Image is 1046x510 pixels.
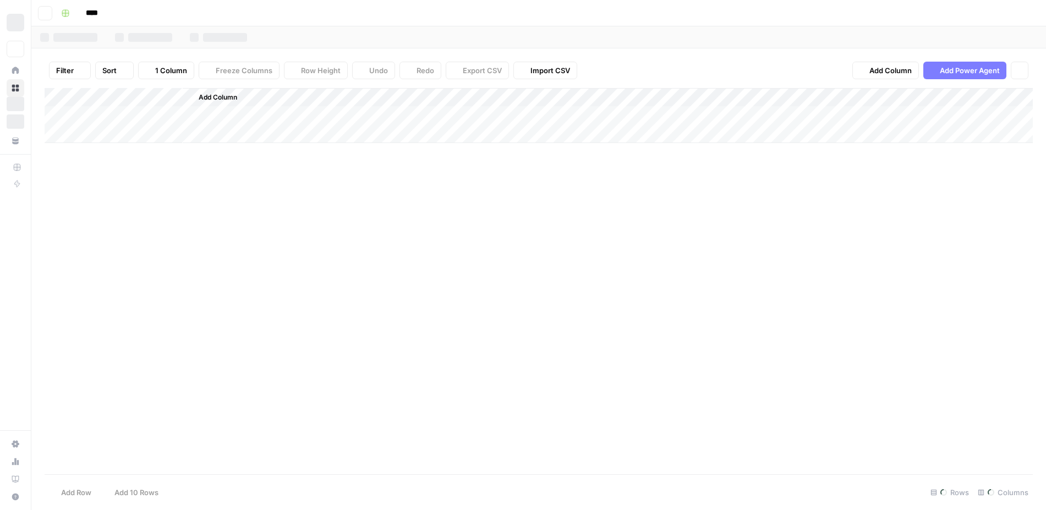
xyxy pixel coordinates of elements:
[61,487,91,498] span: Add Row
[216,65,272,76] span: Freeze Columns
[940,65,1000,76] span: Add Power Agent
[49,62,91,79] button: Filter
[417,65,434,76] span: Redo
[923,62,1006,79] button: Add Power Agent
[7,132,24,150] a: Your Data
[102,65,117,76] span: Sort
[7,488,24,506] button: Help + Support
[7,435,24,453] a: Settings
[7,62,24,79] a: Home
[7,470,24,488] a: Learning Hub
[869,65,912,76] span: Add Column
[7,79,24,97] a: Browse
[114,487,158,498] span: Add 10 Rows
[446,62,509,79] button: Export CSV
[199,62,280,79] button: Freeze Columns
[7,453,24,470] a: Usage
[95,62,134,79] button: Sort
[513,62,577,79] button: Import CSV
[56,65,74,76] span: Filter
[463,65,502,76] span: Export CSV
[199,92,237,102] span: Add Column
[138,62,194,79] button: 1 Column
[45,484,98,501] button: Add Row
[399,62,441,79] button: Redo
[155,65,187,76] span: 1 Column
[98,484,165,501] button: Add 10 Rows
[301,65,341,76] span: Row Height
[369,65,388,76] span: Undo
[852,62,919,79] button: Add Column
[184,90,242,105] button: Add Column
[926,484,973,501] div: Rows
[352,62,395,79] button: Undo
[973,484,1033,501] div: Columns
[284,62,348,79] button: Row Height
[530,65,570,76] span: Import CSV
